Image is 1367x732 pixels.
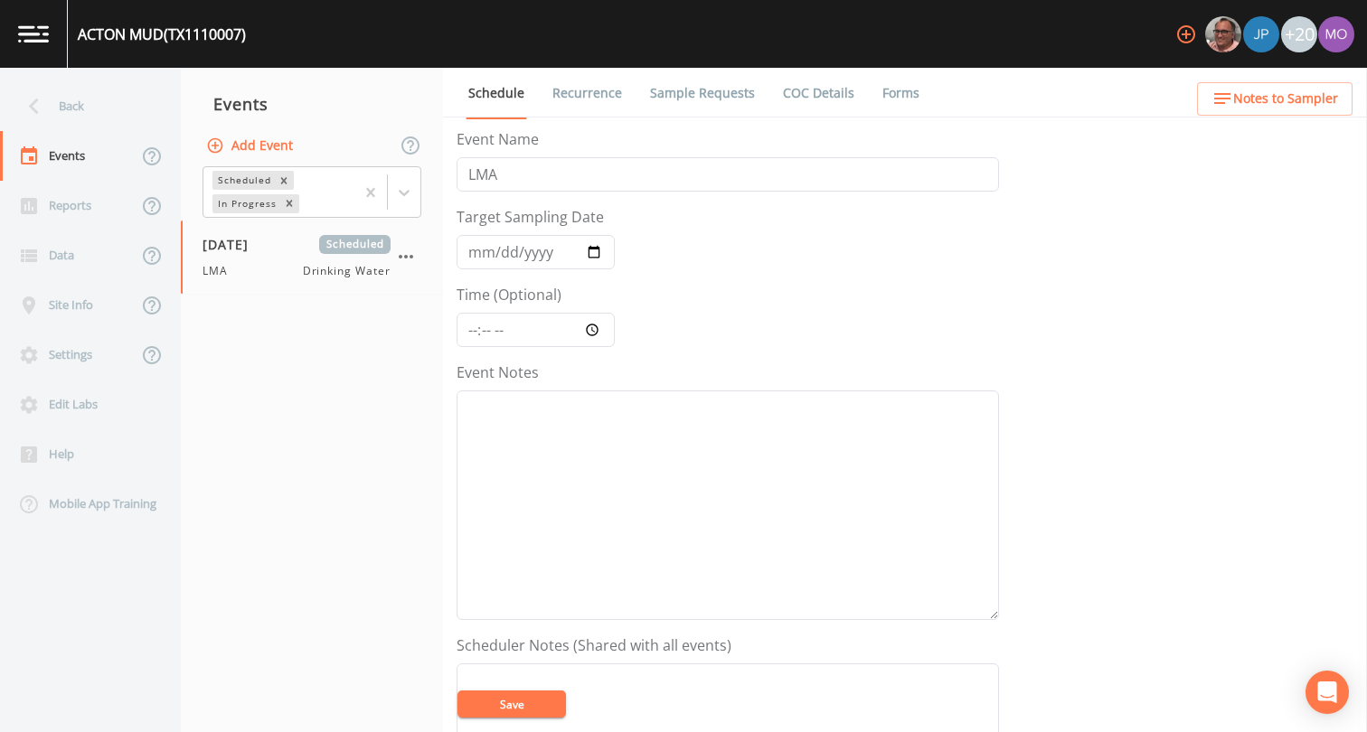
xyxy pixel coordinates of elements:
button: Save [457,690,566,718]
a: COC Details [780,68,857,118]
div: Joshua gere Paul [1242,16,1280,52]
span: Drinking Water [303,263,391,279]
div: Mike Franklin [1204,16,1242,52]
a: Sample Requests [647,68,758,118]
button: Add Event [203,129,300,163]
img: 4e251478aba98ce068fb7eae8f78b90c [1318,16,1354,52]
label: Scheduler Notes (Shared with all events) [457,634,731,656]
div: +20 [1281,16,1317,52]
img: logo [18,25,49,42]
div: Scheduled [212,171,274,190]
div: In Progress [212,194,279,213]
label: Event Name [457,128,539,150]
div: Open Intercom Messenger [1306,671,1349,714]
a: Recurrence [550,68,625,118]
label: Event Notes [457,361,539,383]
a: Schedule [466,68,527,119]
span: Scheduled [319,235,391,254]
button: Notes to Sampler [1197,82,1353,116]
a: Forms [880,68,922,118]
div: Remove Scheduled [274,171,294,190]
div: Events [181,81,443,127]
img: e2d790fa78825a4bb76dcb6ab311d44c [1205,16,1241,52]
span: Notes to Sampler [1233,88,1338,110]
span: [DATE] [203,235,261,254]
a: [DATE]ScheduledLMADrinking Water [181,221,443,295]
div: Remove In Progress [279,194,299,213]
span: LMA [203,263,239,279]
img: 41241ef155101aa6d92a04480b0d0000 [1243,16,1279,52]
label: Time (Optional) [457,284,561,305]
div: ACTON MUD (TX1110007) [78,23,246,45]
label: Target Sampling Date [457,206,604,228]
